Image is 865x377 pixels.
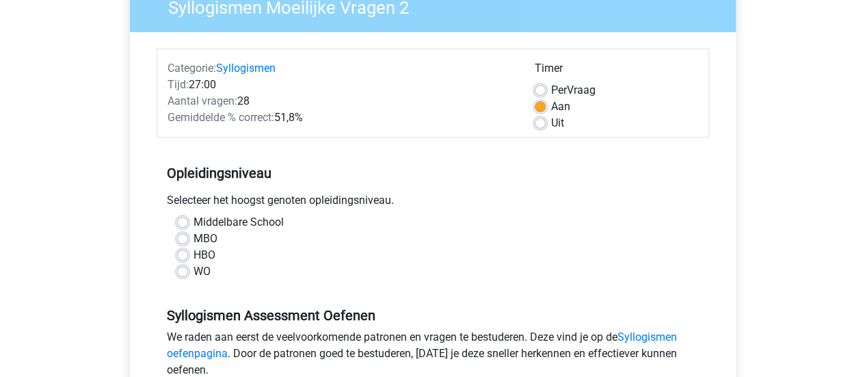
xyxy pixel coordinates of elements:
a: Syllogismen [216,62,276,75]
span: Gemiddelde % correct: [168,111,274,124]
label: Middelbare School [194,214,284,231]
span: Categorie: [168,62,216,75]
span: Tijd: [168,78,189,91]
h5: Opleidingsniveau [167,159,699,187]
label: HBO [194,247,215,263]
label: WO [194,263,211,280]
div: Timer [535,60,698,82]
div: 51,8% [157,109,524,126]
div: 28 [157,93,524,109]
label: MBO [194,231,217,247]
div: 27:00 [157,77,524,93]
div: Selecteer het hoogst genoten opleidingsniveau. [157,192,709,214]
label: Vraag [551,82,596,99]
h5: Syllogismen Assessment Oefenen [167,307,699,324]
span: Per [551,83,567,96]
label: Uit [551,115,564,131]
span: Aantal vragen: [168,94,237,107]
label: Aan [551,99,570,115]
